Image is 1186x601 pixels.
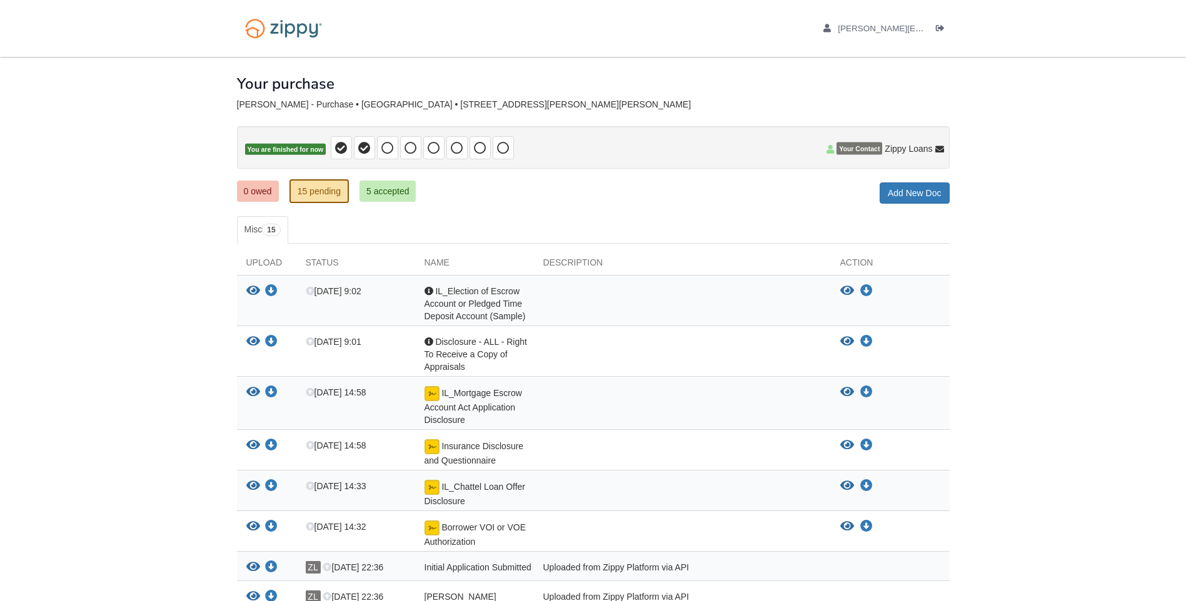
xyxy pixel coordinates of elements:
button: View Insurance Disclosure and Questionnaire [840,439,854,452]
span: Borrower VOI or VOE Authorization [425,522,526,547]
a: Download Insurance Disclosure and Questionnaire [265,441,278,451]
button: View Disclosure - ALL - Right To Receive a Copy of Appraisals [246,335,260,349]
span: You are finished for now [245,144,326,156]
div: Name [415,256,534,275]
a: 15 pending [289,179,349,203]
a: Download Borrower VOI or VOE Authorization [265,522,278,532]
span: [DATE] 9:01 [306,337,361,347]
button: View IL_Mortgage Escrow Account Act Application Disclosure [246,386,260,399]
span: ZL [306,561,321,574]
button: View Borrower VOI or VOE Authorization [840,520,854,533]
div: [PERSON_NAME] - Purchase • [GEOGRAPHIC_DATA] • [STREET_ADDRESS][PERSON_NAME][PERSON_NAME] [237,99,950,110]
span: 15 [262,224,280,236]
div: Upload [237,256,296,275]
span: Zippy Loans [885,142,932,155]
a: edit profile [823,24,1051,36]
a: Download Initial Application Submitted [265,563,278,573]
img: Document fully signed [425,480,440,495]
button: View Initial Application Submitted [246,561,260,574]
span: Your Contact [837,142,882,155]
img: Document fully signed [425,520,440,535]
a: Download Disclosure - ALL - Right To Receive a Copy of Appraisals [860,337,873,347]
img: Logo [237,12,330,44]
span: [DATE] 14:32 [306,522,366,532]
span: IL_Election of Escrow Account or Pledged Time Deposit Account (Sample) [425,286,526,321]
h1: Your purchase [237,76,334,92]
div: Description [534,256,831,275]
button: View Borrower VOI or VOE Authorization [246,520,260,534]
span: IL_Chattel Loan Offer Disclosure [425,482,526,506]
a: Download IL_Election of Escrow Account or Pledged Time Deposit Account (Sample) [265,287,278,297]
span: Initial Application Submitted [425,562,531,572]
button: View IL_Election of Escrow Account or Pledged Time Deposit Account (Sample) [246,285,260,298]
span: Disclosure - ALL - Right To Receive a Copy of Appraisals [425,337,527,372]
span: [DATE] 14:33 [306,481,366,491]
a: 5 accepted [359,181,416,202]
span: Insurance Disclosure and Questionnaire [425,441,524,465]
button: View Insurance Disclosure and Questionnaire [246,439,260,452]
span: IL_Mortgage Escrow Account Act Application Disclosure [425,388,522,425]
button: View Disclosure - ALL - Right To Receive a Copy of Appraisals [840,335,854,348]
span: lorelyn_roth@yahoo.com [838,24,1050,33]
a: Download Borrower VOI or VOE Authorization [860,522,873,532]
button: View IL_Chattel Loan Offer Disclosure [246,480,260,493]
a: Download IL_Mortgage Escrow Account Act Application Disclosure [860,387,873,397]
span: [DATE] 14:58 [306,440,366,450]
a: Download IL_Mortgage Escrow Account Act Application Disclosure [265,388,278,398]
a: Log out [936,24,950,36]
a: Download Disclosure - ALL - Right To Receive a Copy of Appraisals [265,337,278,347]
button: View IL_Chattel Loan Offer Disclosure [840,480,854,492]
a: Misc [237,216,288,244]
a: Download IL_Chattel Loan Offer Disclosure [860,481,873,491]
a: Download Insurance Disclosure and Questionnaire [860,440,873,450]
a: Download IL_Chattel Loan Offer Disclosure [265,482,278,492]
a: Download IL_Election of Escrow Account or Pledged Time Deposit Account (Sample) [860,286,873,296]
img: Document fully signed [425,439,440,454]
img: Document fully signed [425,386,440,401]
div: Action [831,256,950,275]
div: Uploaded from Zippy Platform via API [534,561,831,577]
div: Status [296,256,415,275]
span: [DATE] 14:58 [306,387,366,397]
button: View IL_Mortgage Escrow Account Act Application Disclosure [840,386,854,399]
button: View IL_Election of Escrow Account or Pledged Time Deposit Account (Sample) [840,285,854,297]
a: 0 owed [237,181,279,202]
a: Add New Doc [880,182,950,204]
span: [DATE] 22:36 [323,562,383,572]
span: [DATE] 9:02 [306,286,361,296]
